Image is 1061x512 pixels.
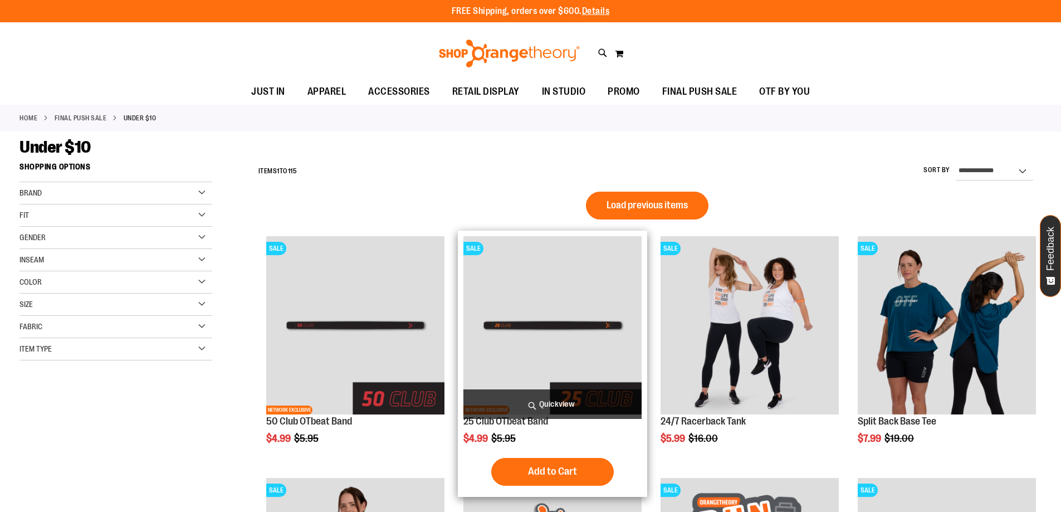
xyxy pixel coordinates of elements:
span: SALE [266,242,286,255]
a: RETAIL DISPLAY [441,79,531,105]
span: SALE [266,484,286,497]
span: PROMO [608,79,640,104]
span: $5.99 [661,433,687,444]
span: Brand [19,188,42,197]
span: SALE [661,484,681,497]
div: product [655,231,844,472]
span: SALE [661,242,681,255]
span: Add to Cart [528,465,577,477]
strong: Shopping Options [19,157,212,182]
a: OTF BY YOU [748,79,821,105]
a: JUST IN [240,79,296,105]
span: Color [19,277,42,286]
a: Home [19,113,37,123]
img: Main View of 2024 50 Club OTBeat Band [266,236,444,415]
span: 115 [288,167,297,175]
span: IN STUDIO [542,79,586,104]
span: OTF BY YOU [759,79,810,104]
a: 25 Club OTbeat Band [463,416,548,427]
a: Main View of 2024 25 Club OTBeat BandSALENETWORK EXCLUSIVE [463,236,642,416]
span: APPAREL [307,79,346,104]
span: Load previous items [607,199,688,211]
span: $7.99 [858,433,883,444]
a: 50 Club OTbeat Band [266,416,352,427]
a: Details [582,6,610,16]
button: Add to Cart [491,458,614,486]
span: $5.95 [491,433,517,444]
span: Gender [19,233,46,242]
span: $4.99 [266,433,292,444]
span: Fabric [19,322,42,331]
a: Quickview [463,389,642,419]
span: Inseam [19,255,44,264]
img: Main View of 2024 25 Club OTBeat Band [463,236,642,415]
span: NETWORK EXCLUSIVE [266,406,312,415]
h2: Items to [258,163,297,180]
span: Fit [19,211,29,220]
span: SALE [858,484,878,497]
a: 24/7 Racerback TankSALE [661,236,839,416]
span: FINAL PUSH SALE [662,79,737,104]
img: Split Back Base Tee [858,236,1036,415]
a: Main View of 2024 50 Club OTBeat BandSALENETWORK EXCLUSIVE [266,236,444,416]
a: Split Back Base Tee [858,416,936,427]
button: Load previous items [586,192,708,220]
span: SALE [858,242,878,255]
img: Shop Orangetheory [437,40,581,67]
div: product [458,231,647,497]
a: Split Back Base TeeSALE [858,236,1036,416]
span: Size [19,300,33,309]
span: JUST IN [251,79,285,104]
div: product [852,231,1042,472]
span: $4.99 [463,433,490,444]
div: product [261,231,450,472]
span: Feedback [1045,227,1056,271]
span: $5.95 [294,433,320,444]
p: FREE Shipping, orders over $600. [452,5,610,18]
strong: Under $10 [124,113,157,123]
label: Sort By [923,165,950,175]
span: $19.00 [884,433,916,444]
a: FINAL PUSH SALE [55,113,107,123]
span: Item Type [19,344,52,353]
span: RETAIL DISPLAY [452,79,520,104]
a: 24/7 Racerback Tank [661,416,746,427]
a: IN STUDIO [531,79,597,105]
span: SALE [463,242,483,255]
img: 24/7 Racerback Tank [661,236,839,415]
span: Under $10 [19,138,91,157]
span: $16.00 [688,433,720,444]
span: 1 [277,167,280,175]
a: FINAL PUSH SALE [651,79,749,104]
span: ACCESSORIES [368,79,430,104]
a: ACCESSORIES [357,79,441,105]
a: PROMO [596,79,651,105]
a: APPAREL [296,79,358,105]
button: Feedback - Show survey [1040,215,1061,297]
